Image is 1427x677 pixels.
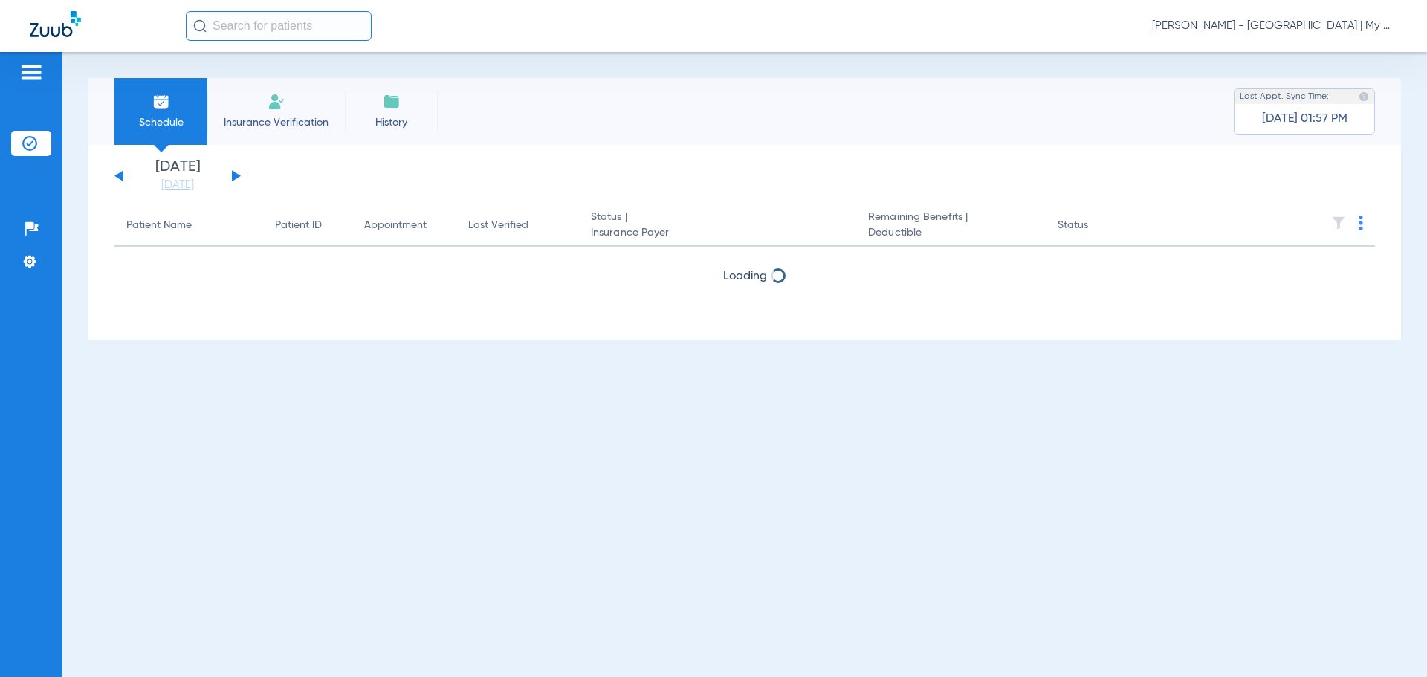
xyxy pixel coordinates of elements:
span: History [356,115,427,130]
input: Search for patients [186,11,372,41]
div: Patient Name [126,218,192,233]
th: Status [1046,205,1146,247]
span: [PERSON_NAME] - [GEOGRAPHIC_DATA] | My Community Dental Centers [1152,19,1397,33]
th: Status | [579,205,856,247]
img: Manual Insurance Verification [268,93,285,111]
a: [DATE] [133,178,222,192]
div: Patient Name [126,218,251,233]
img: Search Icon [193,19,207,33]
span: Insurance Verification [219,115,334,130]
span: Deductible [868,225,1033,241]
img: last sync help info [1359,91,1369,102]
div: Last Verified [468,218,528,233]
th: Remaining Benefits | [856,205,1045,247]
div: Appointment [364,218,444,233]
img: hamburger-icon [19,63,43,81]
span: Insurance Payer [591,225,844,241]
div: Patient ID [275,218,322,233]
div: Patient ID [275,218,340,233]
img: Zuub Logo [30,11,81,37]
img: group-dot-blue.svg [1359,216,1363,230]
span: [DATE] 01:57 PM [1262,111,1347,126]
span: Schedule [126,115,196,130]
li: [DATE] [133,160,222,192]
span: Loading [723,310,767,322]
div: Appointment [364,218,427,233]
img: History [383,93,401,111]
span: Loading [723,271,767,282]
img: filter.svg [1331,216,1346,230]
span: Last Appt. Sync Time: [1240,89,1329,104]
img: Schedule [152,93,170,111]
div: Last Verified [468,218,567,233]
